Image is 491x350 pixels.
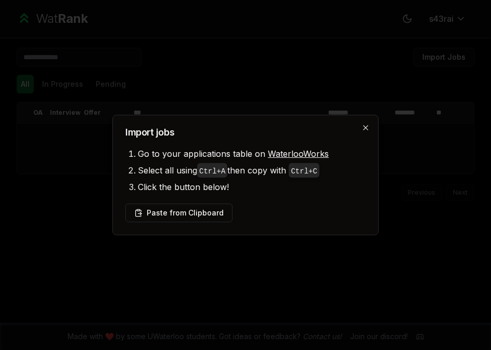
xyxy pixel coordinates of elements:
[138,145,366,162] li: Go to your applications table on
[199,167,225,176] code: Ctrl+ A
[125,204,232,222] button: Paste from Clipboard
[125,128,366,137] h2: Import jobs
[268,149,329,159] a: WaterlooWorks
[138,179,366,195] li: Click the button below!
[291,167,317,176] code: Ctrl+ C
[138,162,366,179] li: Select all using then copy with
